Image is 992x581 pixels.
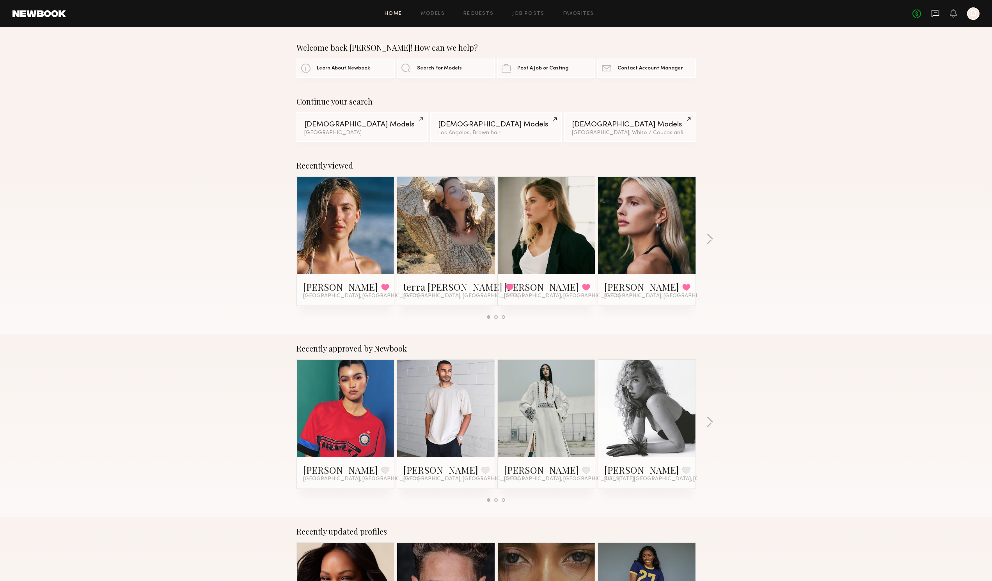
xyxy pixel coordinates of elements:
[403,293,520,299] span: [GEOGRAPHIC_DATA], [GEOGRAPHIC_DATA]
[438,130,554,136] div: Los Angeles, Brown hair
[421,11,445,16] a: Models
[403,281,502,293] a: terra [PERSON_NAME]
[463,11,493,16] a: Requests
[403,464,478,476] a: [PERSON_NAME]
[967,7,980,20] a: D
[504,293,620,299] span: [GEOGRAPHIC_DATA], [GEOGRAPHIC_DATA]
[504,281,579,293] a: [PERSON_NAME]
[597,59,696,78] a: Contact Account Manager
[303,476,419,482] span: [GEOGRAPHIC_DATA], [GEOGRAPHIC_DATA]
[303,293,419,299] span: [GEOGRAPHIC_DATA], [GEOGRAPHIC_DATA]
[512,11,545,16] a: Job Posts
[417,66,462,71] span: Search For Models
[296,344,696,353] div: Recently approved by Newbook
[296,112,428,142] a: [DEMOGRAPHIC_DATA] Models[GEOGRAPHIC_DATA]
[604,476,750,482] span: [US_STATE][GEOGRAPHIC_DATA], [GEOGRAPHIC_DATA]
[618,66,683,71] span: Contact Account Manager
[304,130,420,136] div: [GEOGRAPHIC_DATA]
[430,112,562,142] a: [DEMOGRAPHIC_DATA] ModelsLos Angeles, Brown hair
[303,464,378,476] a: [PERSON_NAME]
[397,59,495,78] a: Search For Models
[296,161,696,170] div: Recently viewed
[385,11,402,16] a: Home
[296,59,395,78] a: Learn About Newbook
[563,11,594,16] a: Favorites
[572,121,688,128] div: [DEMOGRAPHIC_DATA] Models
[303,281,378,293] a: [PERSON_NAME]
[604,464,679,476] a: [PERSON_NAME]
[304,121,420,128] div: [DEMOGRAPHIC_DATA] Models
[296,97,696,106] div: Continue your search
[296,43,696,52] div: Welcome back [PERSON_NAME]! How can we help?
[572,130,688,136] div: [GEOGRAPHIC_DATA], White / Caucasian
[517,66,568,71] span: Post A Job or Casting
[438,121,554,128] div: [DEMOGRAPHIC_DATA] Models
[317,66,370,71] span: Learn About Newbook
[564,112,696,142] a: [DEMOGRAPHIC_DATA] Models[GEOGRAPHIC_DATA], White / Caucasian&1other filter
[296,527,696,536] div: Recently updated profiles
[504,464,579,476] a: [PERSON_NAME]
[680,130,714,135] span: & 1 other filter
[504,476,620,482] span: [GEOGRAPHIC_DATA], [GEOGRAPHIC_DATA]
[604,281,679,293] a: [PERSON_NAME]
[604,293,720,299] span: [GEOGRAPHIC_DATA], [GEOGRAPHIC_DATA]
[403,476,520,482] span: [GEOGRAPHIC_DATA], [GEOGRAPHIC_DATA]
[497,59,595,78] a: Post A Job or Casting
